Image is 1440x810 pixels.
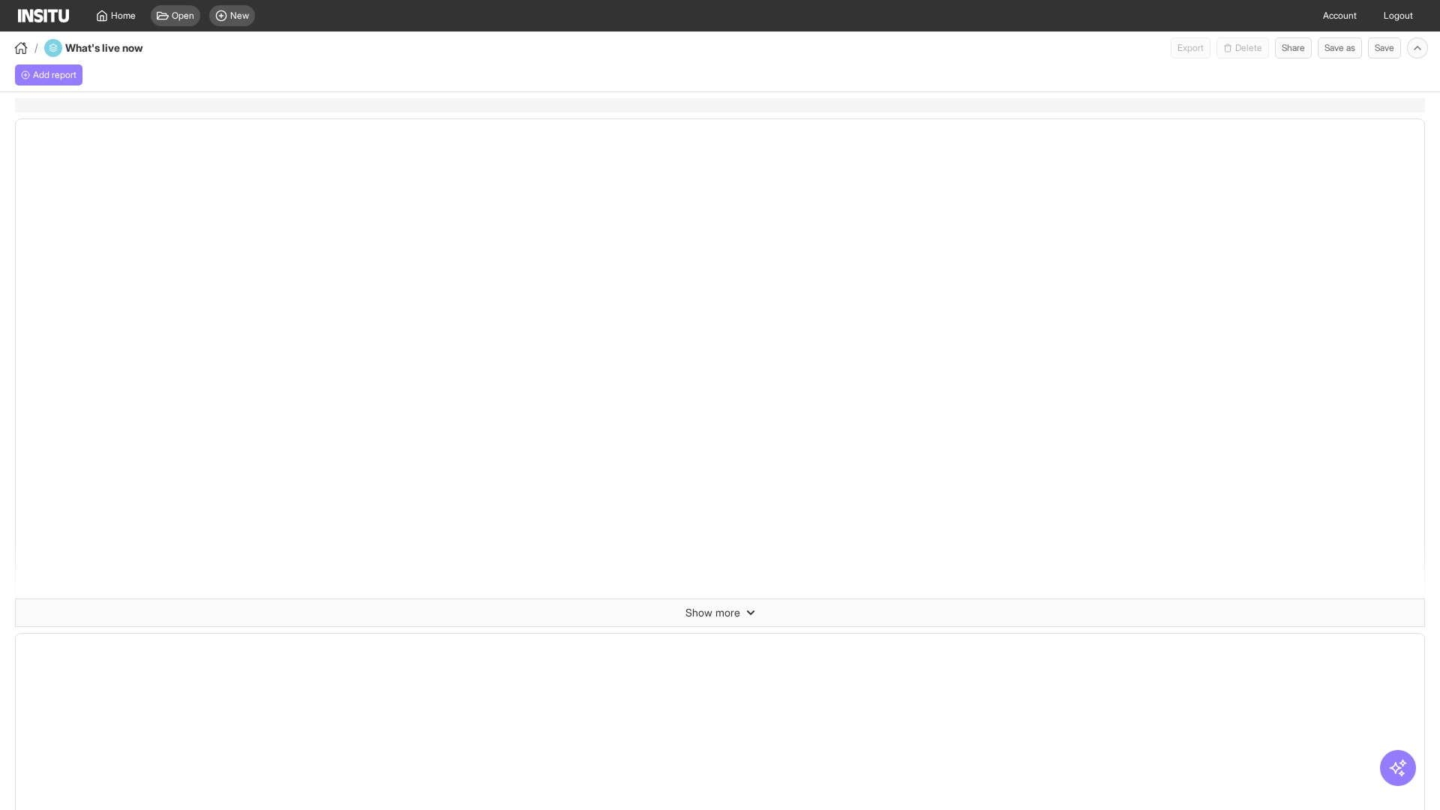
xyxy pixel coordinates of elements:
button: Export [1171,37,1210,58]
button: Delete [1216,37,1269,58]
span: Add report [33,69,76,81]
span: / [34,40,38,55]
span: New [230,10,249,22]
button: Add report [15,64,82,85]
span: Home [111,10,136,22]
button: / [12,39,38,57]
div: What's live now [44,39,167,57]
h4: What's live now [65,40,167,55]
div: Add a report to get started [15,64,82,85]
button: Save [1368,37,1401,58]
button: Show more [16,599,1424,626]
span: Can currently only export from Insights reports. [1171,37,1210,58]
span: You cannot delete a preset report. [1216,37,1269,58]
span: Open [172,10,194,22]
img: Logo [18,9,69,22]
button: Save as [1318,37,1362,58]
span: Show more [685,605,740,620]
button: Share [1275,37,1312,58]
